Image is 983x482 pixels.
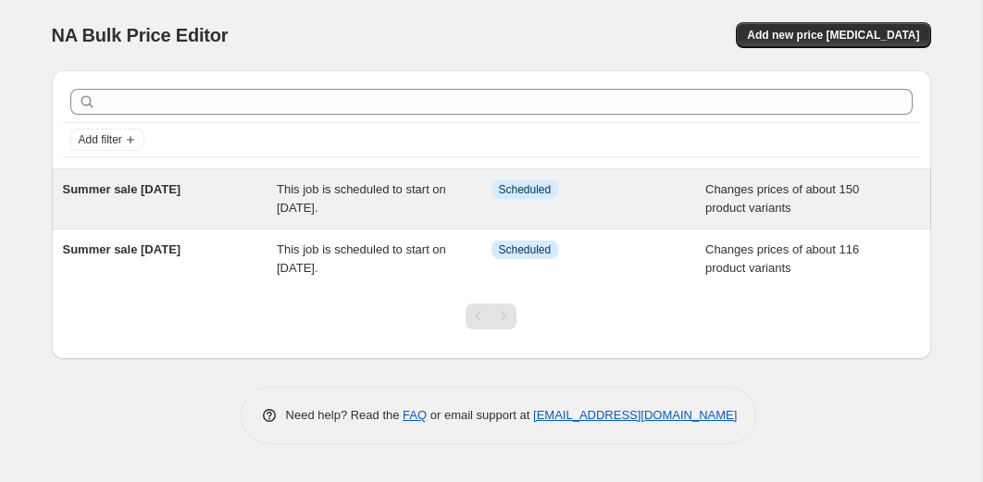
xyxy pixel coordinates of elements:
[499,182,552,197] span: Scheduled
[277,242,446,275] span: This job is scheduled to start on [DATE].
[466,303,516,329] nav: Pagination
[79,132,122,147] span: Add filter
[63,242,181,256] span: Summer sale [DATE]
[52,25,229,45] span: NA Bulk Price Editor
[403,408,427,422] a: FAQ
[277,182,446,215] span: This job is scheduled to start on [DATE].
[736,22,930,48] button: Add new price [MEDICAL_DATA]
[286,408,404,422] span: Need help? Read the
[533,408,737,422] a: [EMAIL_ADDRESS][DOMAIN_NAME]
[70,129,144,151] button: Add filter
[499,242,552,257] span: Scheduled
[427,408,533,422] span: or email support at
[747,28,919,43] span: Add new price [MEDICAL_DATA]
[705,182,859,215] span: Changes prices of about 150 product variants
[63,182,181,196] span: Summer sale [DATE]
[705,242,859,275] span: Changes prices of about 116 product variants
